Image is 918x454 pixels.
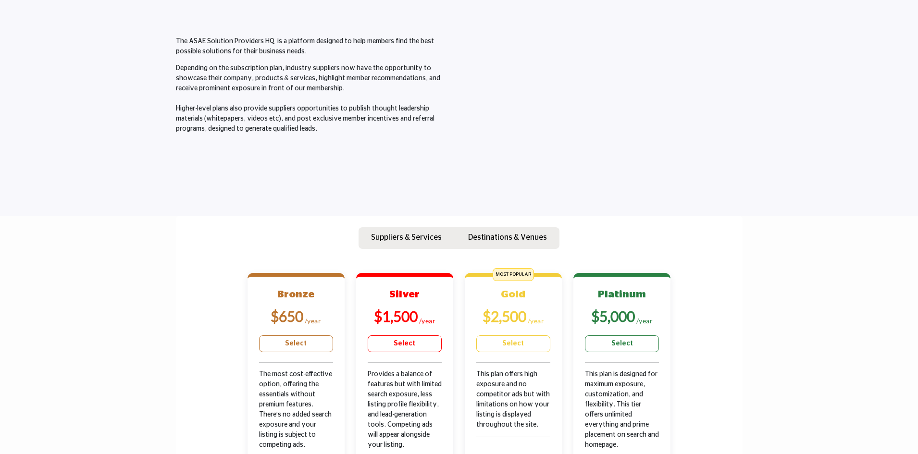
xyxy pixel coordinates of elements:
button: Destinations & Venues [456,227,559,249]
b: Platinum [598,289,646,299]
p: The ASAE Solution Providers HQ is a platform designed to help members find the best possible solu... [176,37,454,57]
a: Select [585,335,659,352]
sub: /year [528,317,545,325]
sub: /year [305,317,322,325]
p: Suppliers & Services [371,232,442,243]
sub: /year [419,317,436,325]
p: Destinations & Venues [468,232,547,243]
p: Depending on the subscription plan, industry suppliers now have the opportunity to showcase their... [176,63,454,134]
b: $5,000 [591,307,635,325]
b: Bronze [277,289,314,299]
a: Select [259,335,333,352]
b: $2,500 [483,307,526,325]
b: $650 [271,307,303,325]
sub: /year [636,317,653,325]
b: $1,500 [374,307,418,325]
div: This plan offers high exposure and no competitor ads but with limitations on how your listing is ... [476,369,550,454]
iframe: Master the ASAE Marketplace and Start by Claiming Your Listing [464,37,743,193]
button: Suppliers & Services [359,227,454,249]
a: Select [368,335,442,352]
span: MOST POPULAR [493,268,534,281]
a: Select [476,335,550,352]
b: Gold [501,289,525,299]
b: Silver [389,289,420,299]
